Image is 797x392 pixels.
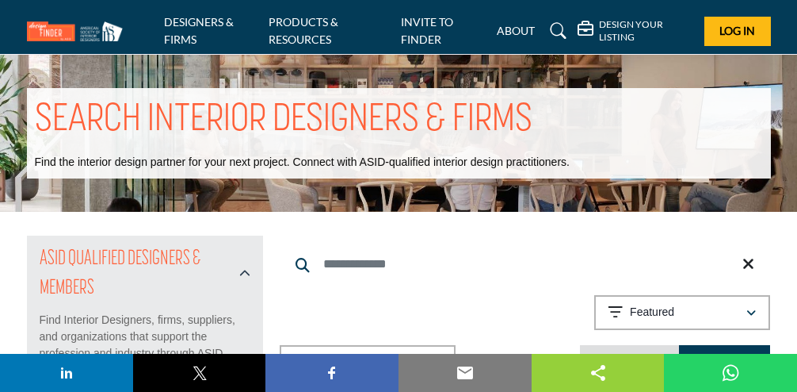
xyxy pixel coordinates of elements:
h5: DESIGN YOUR LISTING [599,18,692,43]
h1: SEARCH INTERIOR DESIGNERS & FIRMS [35,96,532,145]
div: DESIGN YOUR LISTING [578,18,692,43]
img: Site Logo [27,21,131,41]
img: linkedin sharing button [57,363,76,382]
p: Find the interior design partner for your next project. Connect with ASID-qualified interior desi... [35,155,570,171]
img: facebook sharing button [322,363,341,382]
input: Search Keyword [280,245,770,283]
p: Find Interior Designers, firms, suppliers, and organizations that support the profession and indu... [40,312,251,379]
span: Log In [719,24,755,37]
a: Search [543,18,569,44]
li: List View [679,345,770,382]
a: PRODUCTS & RESOURCES [269,15,338,46]
button: Log In [704,17,770,46]
a: ABOUT [497,24,535,37]
a: DESIGNERS & FIRMS [164,15,234,46]
h2: ASID QUALIFIED DESIGNERS & MEMBERS [40,245,235,303]
button: Featured [594,295,770,330]
a: INVITE TO FINDER [401,15,453,46]
img: sharethis sharing button [589,363,608,382]
img: email sharing button [456,363,475,382]
button: Designer (6380) [280,345,456,380]
img: twitter sharing button [190,363,209,382]
img: whatsapp sharing button [721,363,740,382]
p: Featured [630,305,674,321]
li: Card View [580,345,679,382]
